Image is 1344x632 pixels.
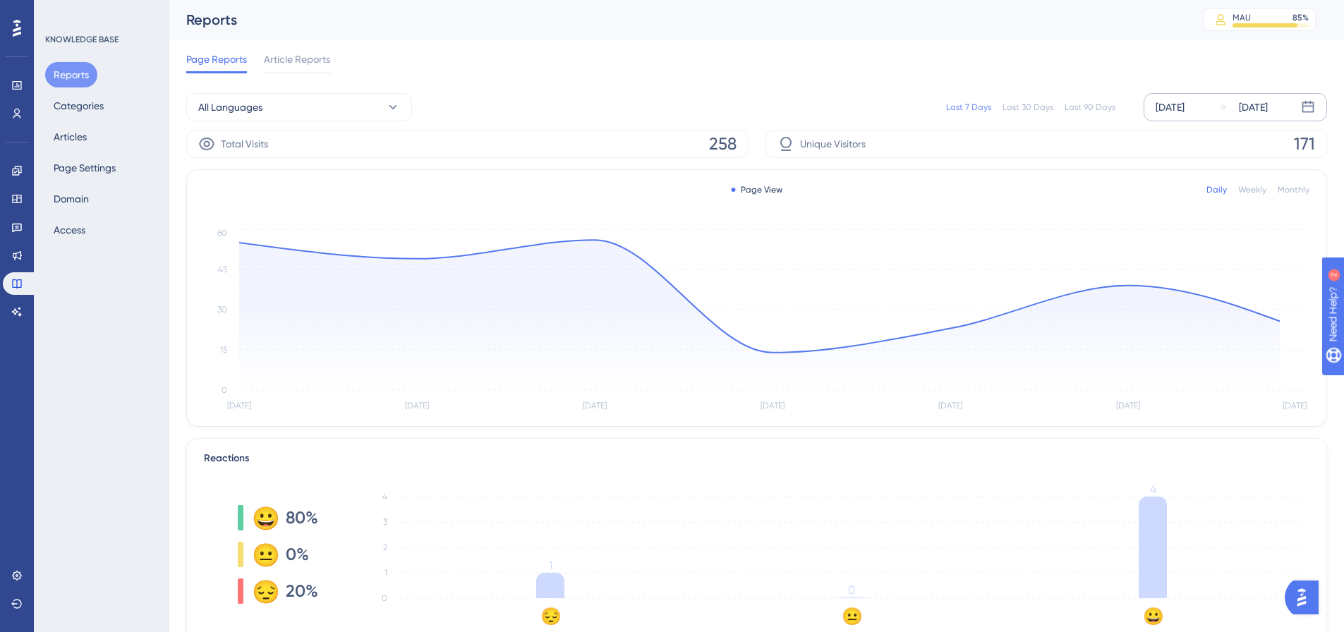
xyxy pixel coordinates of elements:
text: 😐 [842,606,863,626]
tspan: 1 [549,559,552,572]
div: Last 30 Days [1003,102,1053,113]
span: 80% [286,506,318,529]
span: Page Reports [186,51,247,68]
tspan: 1 [385,568,387,578]
span: All Languages [198,99,262,116]
tspan: 0 [382,593,387,603]
div: Weekly [1238,184,1266,195]
tspan: 4 [1150,482,1156,496]
span: 20% [286,580,318,602]
tspan: 30 [217,305,227,315]
tspan: [DATE] [583,401,607,411]
tspan: 0 [848,583,855,597]
div: 😔 [252,580,274,602]
div: Daily [1206,184,1227,195]
text: 😔 [540,606,562,626]
span: Unique Visitors [800,135,866,152]
iframe: UserGuiding AI Assistant Launcher [1285,576,1327,619]
tspan: 2 [383,542,387,552]
div: KNOWLEDGE BASE [45,34,119,45]
button: Categories [45,93,112,119]
button: Access [45,217,94,243]
span: 0% [286,543,309,566]
div: 2 [98,7,102,18]
div: Reports [186,10,1168,30]
tspan: 15 [220,345,227,355]
tspan: [DATE] [1116,401,1140,411]
div: Page View [731,184,782,195]
tspan: 0 [222,385,227,395]
div: Monthly [1278,184,1309,195]
div: Reactions [204,450,1309,467]
tspan: [DATE] [227,401,251,411]
button: All Languages [186,93,412,121]
button: Domain [45,186,97,212]
button: Reports [45,62,97,87]
span: Article Reports [264,51,330,68]
tspan: 4 [382,492,387,502]
div: 85 % [1292,12,1309,23]
div: 😀 [252,506,274,529]
div: Last 7 Days [946,102,991,113]
button: Page Settings [45,155,124,181]
div: [DATE] [1156,99,1185,116]
text: 😀 [1143,606,1164,626]
span: 171 [1294,133,1315,155]
span: Total Visits [221,135,268,152]
span: Need Help? [33,4,88,20]
tspan: [DATE] [938,401,962,411]
tspan: [DATE] [405,401,429,411]
button: Articles [45,124,95,150]
div: 😐 [252,543,274,566]
div: [DATE] [1239,99,1268,116]
tspan: 3 [383,517,387,527]
tspan: 45 [218,265,227,274]
tspan: [DATE] [761,401,785,411]
tspan: 60 [217,228,227,238]
div: Last 90 Days [1065,102,1115,113]
tspan: [DATE] [1283,401,1307,411]
span: 258 [709,133,737,155]
div: MAU [1233,12,1251,23]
